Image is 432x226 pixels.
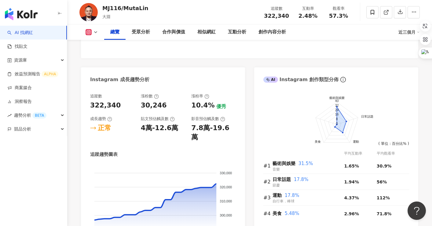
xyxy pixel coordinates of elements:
span: 資源庫 [14,53,27,67]
text: 運動 [353,140,359,143]
span: 美食 [273,211,282,216]
text: 日常話題 [361,115,373,118]
span: 112% [377,195,390,200]
a: 效益預測報告ALPHA [7,71,58,77]
iframe: Help Scout Beacon - Open [408,202,426,220]
div: 追蹤數 [90,93,102,99]
span: info-circle [339,76,347,83]
div: 322,340 [90,101,121,110]
text: 24 [335,108,339,112]
div: 受眾分析 [132,28,150,36]
div: 漲粉數 [141,93,159,99]
span: 藝術與娛樂 [273,161,295,166]
span: 31.5% [298,161,313,166]
span: 17.8% [285,193,299,198]
span: 競品分析 [14,122,31,136]
div: 創作內容分析 [258,28,286,36]
span: rise [7,113,12,118]
div: 總覽 [110,28,119,36]
span: 節慶 [273,183,280,187]
img: KOL Avatar [79,3,98,21]
div: BETA [32,112,46,119]
div: #2 [263,178,273,186]
div: 近三個月 [398,27,420,37]
span: 自行車．棒球 [273,199,295,203]
span: 大淵 [102,14,110,19]
span: 趨勢分析 [14,108,46,122]
tspan: 310,000 [220,199,232,203]
div: 觀看率 [327,6,350,12]
div: 貼文預估觸及數 [141,116,175,122]
div: 4萬-12.6萬 [141,123,178,133]
span: 1.94% [344,179,359,184]
text: 8 [336,117,338,121]
span: 2.96% [344,211,359,216]
text: 0 [336,122,338,125]
tspan: 330,000 [220,171,232,175]
text: 藝術與娛樂 [329,96,345,100]
tspan: 320,000 [220,185,232,189]
div: 互動分析 [228,28,246,36]
text: 16 [335,113,339,116]
img: logo [5,8,38,20]
div: Instagram 成長趨勢分析 [90,76,149,83]
div: 優秀 [216,103,226,110]
a: 找貼文 [7,43,27,50]
tspan: 300,000 [220,213,232,217]
div: 漲粉率 [191,93,209,99]
div: 互動率 [296,6,320,12]
div: 30,246 [141,101,167,110]
div: 相似網紅 [197,28,216,36]
div: 追蹤趨勢圖表 [90,151,118,158]
div: 成長趨勢 [90,116,112,122]
div: Instagram 創作類型分佈 [263,76,339,83]
div: #3 [263,194,273,202]
div: 7.8萬-19.6萬 [191,123,236,142]
div: 平均觀看率 [377,151,409,156]
div: 合作與價值 [162,28,185,36]
div: 正常 [98,123,111,133]
text: 美食 [315,140,321,143]
text: 32 [335,104,339,107]
div: MJ116/MutaLin [102,4,148,12]
span: 322,340 [264,13,289,19]
span: 17.8% [294,177,309,182]
div: AI [263,77,278,83]
span: 30.9% [377,164,392,168]
text: 40 [335,99,339,103]
a: 商案媒合 [7,85,32,91]
div: #1 [263,162,273,170]
div: #4 [263,210,273,217]
span: 4.37% [344,195,359,200]
div: 10.4% [191,101,214,110]
span: 5.48% [285,211,299,216]
span: 71.8% [377,211,392,216]
span: 日常話題 [273,177,291,182]
span: 57.3% [329,13,348,19]
div: 平均互動率 [344,151,376,156]
span: 56% [377,179,387,184]
a: searchAI 找網紅 [7,30,33,36]
a: 洞察報告 [7,99,32,105]
div: 追蹤數 [264,6,289,12]
div: 影音預估觸及數 [191,116,225,122]
span: 音樂 [273,167,280,171]
span: 2.48% [298,13,317,19]
span: 運動 [273,193,282,198]
span: 1.65% [344,164,359,168]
